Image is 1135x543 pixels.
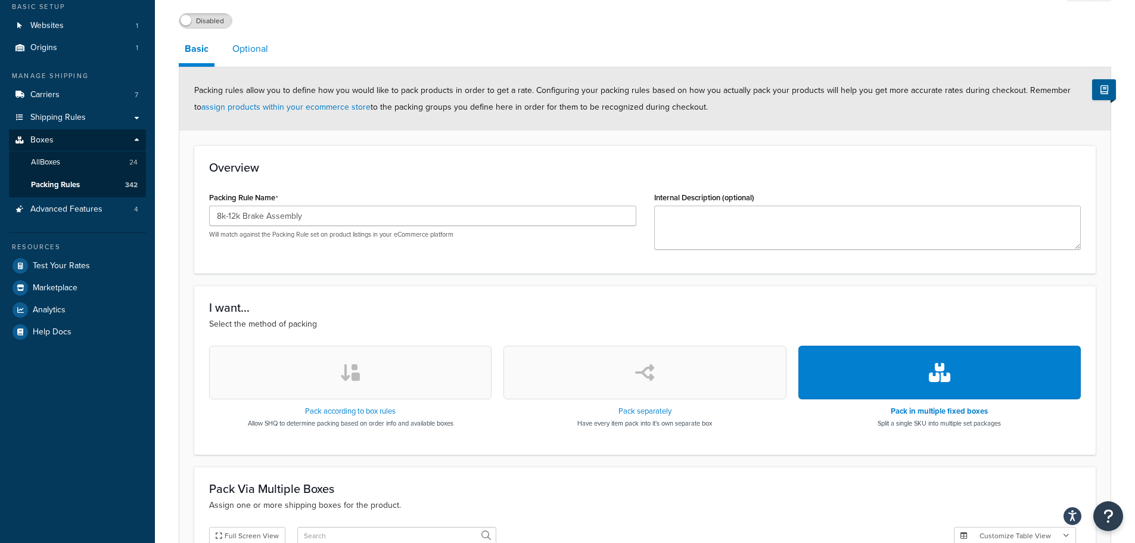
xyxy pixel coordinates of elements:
span: 1 [136,43,138,53]
label: Disabled [179,14,232,28]
h3: Pack Via Multiple Boxes [209,482,1081,495]
span: Carriers [30,90,60,100]
a: Optional [226,35,274,63]
h3: I want... [209,301,1081,314]
div: Resources [9,242,146,252]
span: Origins [30,43,57,53]
span: All Boxes [31,157,60,167]
h3: Pack according to box rules [248,407,453,415]
a: Packing Rules342 [9,174,146,196]
li: Packing Rules [9,174,146,196]
span: Marketplace [33,283,77,293]
span: Help Docs [33,327,71,337]
h3: Pack separately [577,407,712,415]
a: Analytics [9,299,146,321]
li: Boxes [9,129,146,197]
a: Advanced Features4 [9,198,146,221]
p: Have every item pack into it's own separate box [577,418,712,428]
div: Basic Setup [9,2,146,12]
span: 4 [134,204,138,215]
a: Basic [179,35,214,67]
a: Websites1 [9,15,146,37]
span: Packing rules allow you to define how you would like to pack products in order to get a rate. Con... [194,84,1071,113]
span: Shipping Rules [30,113,86,123]
span: Websites [30,21,64,31]
button: Show Help Docs [1092,79,1116,100]
span: Advanced Features [30,204,102,215]
span: Packing Rules [31,180,80,190]
p: Select the method of packing [209,318,1081,331]
a: Boxes [9,129,146,151]
p: Assign one or more shipping boxes for the product. [209,499,1081,512]
p: Allow SHQ to determine packing based on order info and available boxes [248,418,453,428]
span: Test Your Rates [33,261,90,271]
span: 342 [125,180,138,190]
li: Origins [9,37,146,59]
p: Split a single SKU into multiple set packages [878,418,1001,428]
label: Packing Rule Name [209,193,278,203]
a: Shipping Rules [9,107,146,129]
a: Marketplace [9,277,146,299]
a: AllBoxes24 [9,151,146,173]
div: Manage Shipping [9,71,146,81]
li: Websites [9,15,146,37]
label: Internal Description (optional) [654,193,754,202]
a: Carriers7 [9,84,146,106]
li: Advanced Features [9,198,146,221]
a: Help Docs [9,321,146,343]
span: Boxes [30,135,54,145]
li: Carriers [9,84,146,106]
span: 1 [136,21,138,31]
h3: Pack in multiple fixed boxes [878,407,1001,415]
button: Open Resource Center [1093,501,1123,531]
p: Will match against the Packing Rule set on product listings in your eCommerce platform [209,230,636,239]
a: assign products within your ecommerce store [201,101,371,113]
h3: Overview [209,161,1081,174]
span: 24 [129,157,138,167]
a: Origins1 [9,37,146,59]
a: Test Your Rates [9,255,146,277]
span: Analytics [33,305,66,315]
span: 7 [135,90,138,100]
